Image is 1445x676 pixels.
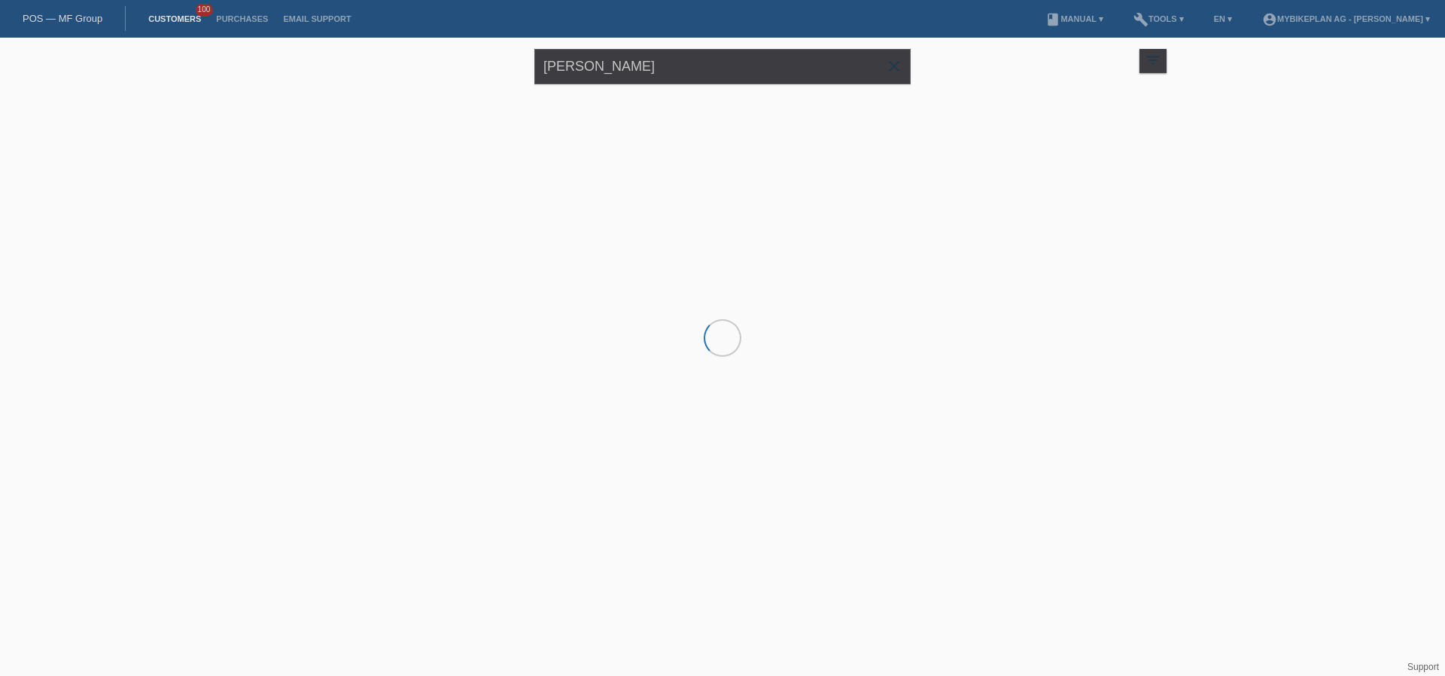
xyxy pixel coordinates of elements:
[1262,12,1277,27] i: account_circle
[1045,12,1060,27] i: book
[1206,14,1240,23] a: EN ▾
[275,14,358,23] a: Email Support
[208,14,275,23] a: Purchases
[1407,662,1439,672] a: Support
[1038,14,1111,23] a: bookManual ▾
[23,13,102,24] a: POS — MF Group
[1255,14,1437,23] a: account_circleMybikeplan AG - [PERSON_NAME] ▾
[885,57,903,75] i: close
[534,49,911,84] input: Search...
[1133,12,1148,27] i: build
[196,4,214,17] span: 100
[141,14,208,23] a: Customers
[1126,14,1191,23] a: buildTools ▾
[1145,52,1161,69] i: filter_list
